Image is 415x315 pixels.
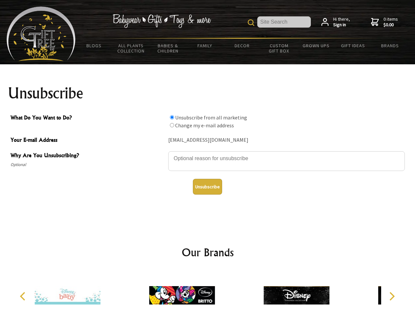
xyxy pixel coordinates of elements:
div: [EMAIL_ADDRESS][DOMAIN_NAME] [168,135,405,145]
img: Babywear - Gifts - Toys & more [112,14,211,28]
a: BLOGS [76,39,113,52]
a: Gift Ideas [334,39,372,52]
button: Next [384,289,399,304]
img: Babyware - Gifts - Toys and more... [7,7,76,61]
a: 0 items$0.00 [371,16,398,28]
a: Brands [372,39,409,52]
strong: $0.00 [383,22,398,28]
button: Previous [16,289,31,304]
span: What Do You Want to Do? [11,114,165,123]
span: 0 items [383,16,398,28]
a: All Plants Collection [113,39,150,58]
textarea: Why Are You Unsubscribing? [168,151,405,171]
span: Your E-mail Address [11,136,165,145]
input: What Do You Want to Do? [170,123,174,127]
input: What Do You Want to Do? [170,115,174,119]
span: Hi there, [333,16,350,28]
img: product search [248,19,254,26]
input: Site Search [257,16,311,28]
label: Unsubscribe from all marketing [175,114,247,121]
span: Optional [11,161,165,169]
a: Babies & Children [150,39,187,58]
button: Unsubscribe [193,179,222,195]
a: Decor [223,39,261,52]
strong: Sign in [333,22,350,28]
h1: Unsubscribe [8,85,407,101]
label: Change my e-mail address [175,122,234,129]
h2: Our Brands [13,244,402,260]
a: Hi there,Sign in [321,16,350,28]
a: Custom Gift Box [261,39,298,58]
a: Family [187,39,224,52]
a: Grown Ups [297,39,334,52]
span: Why Are You Unsubscribing? [11,151,165,161]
